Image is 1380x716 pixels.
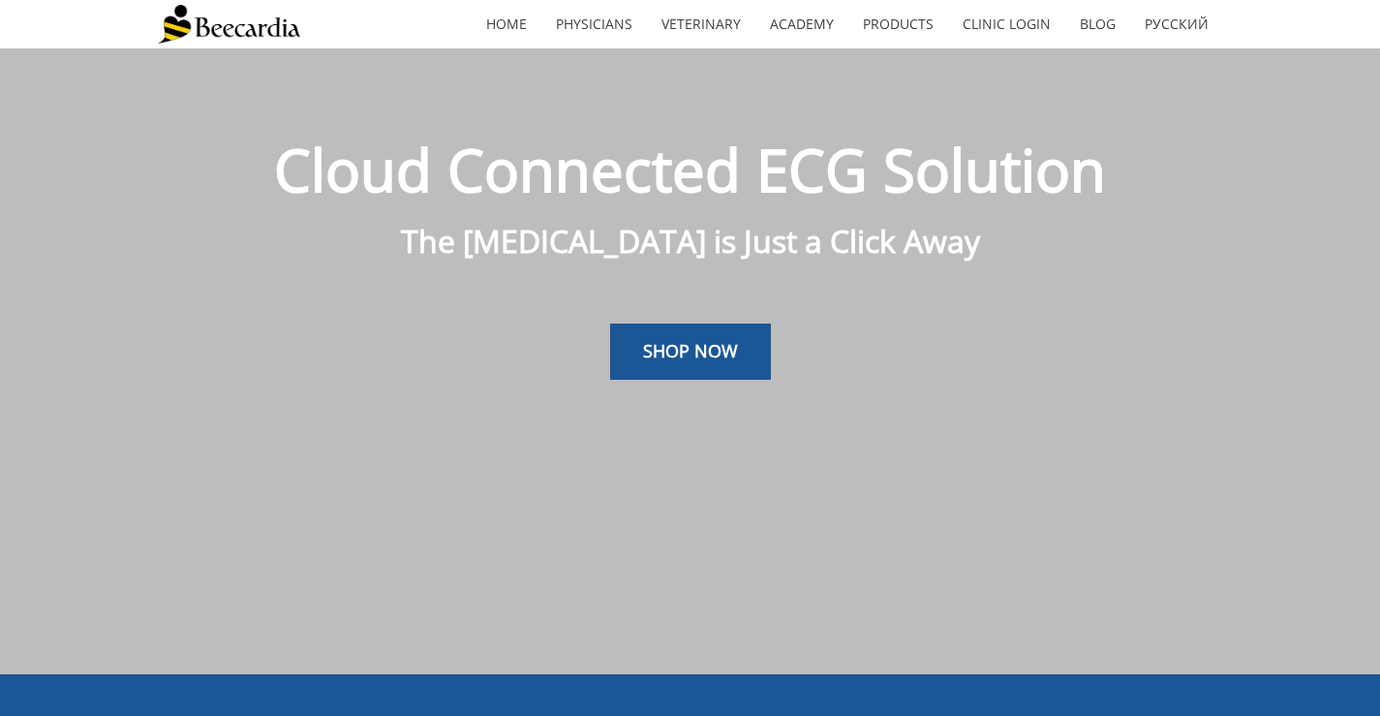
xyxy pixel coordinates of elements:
[472,2,541,47] a: home
[755,2,848,47] a: Academy
[158,5,300,44] img: Beecardia
[274,130,1106,209] span: Cloud Connected ECG Solution
[1065,2,1130,47] a: Blog
[647,2,755,47] a: Veterinary
[541,2,647,47] a: Physicians
[948,2,1065,47] a: Clinic Login
[848,2,948,47] a: Products
[610,324,771,380] a: SHOP NOW
[643,339,738,362] span: SHOP NOW
[1130,2,1223,47] a: Русский
[401,220,980,262] span: The [MEDICAL_DATA] is Just a Click Away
